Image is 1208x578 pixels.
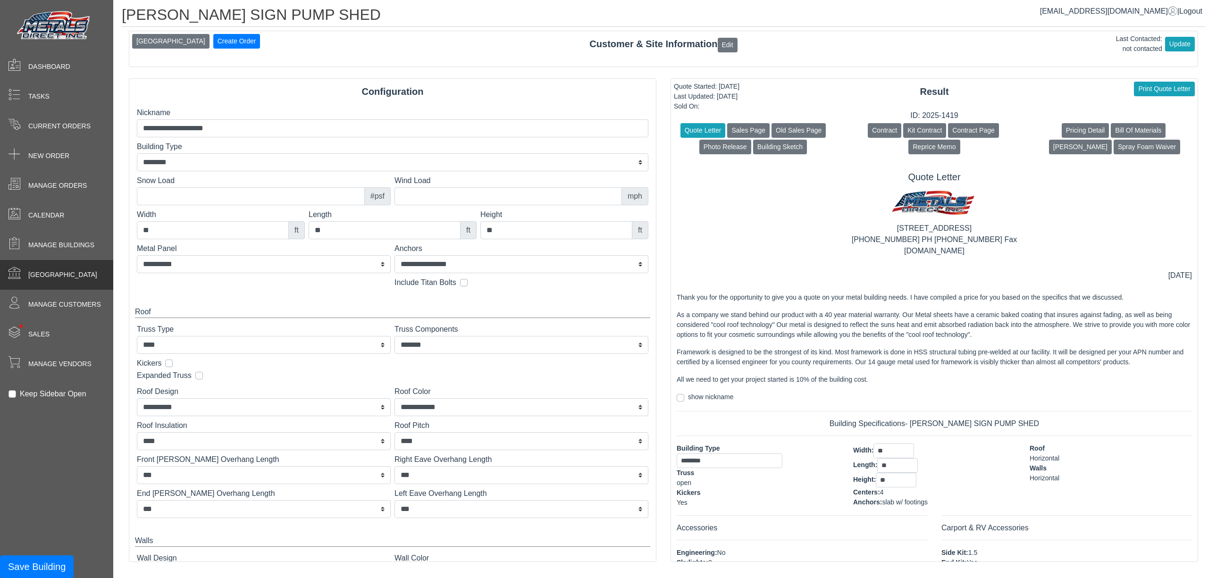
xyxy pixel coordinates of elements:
[853,498,882,506] span: Anchors:
[882,498,928,506] span: slab w/ footings
[908,140,960,154] button: Reprice Memo
[394,454,648,465] label: Right Eave Overhang Length
[677,488,839,498] div: Kickers
[480,209,648,220] label: Height
[853,476,876,483] span: Height:
[394,175,648,186] label: Wind Load
[137,420,391,431] label: Roof Insulation
[1111,123,1166,138] button: Bill Of Materials
[1030,473,1192,483] div: Horizontal
[137,358,161,369] label: Kickers
[137,386,391,397] label: Roof Design
[394,324,648,335] label: Truss Components
[394,553,648,564] label: Wall Color
[122,6,1205,27] h1: [PERSON_NAME] SIGN PUMP SHED
[718,38,738,52] button: Edit
[621,187,648,205] div: mph
[137,324,391,335] label: Truss Type
[677,498,839,508] div: Yes
[1168,270,1192,281] div: [DATE]
[129,84,656,99] div: Configuration
[137,209,305,220] label: Width
[708,559,712,566] span: 0
[677,171,1192,183] h5: Quote Letter
[888,186,981,223] img: MD logo
[309,209,477,220] label: Length
[137,370,192,381] label: Expanded Truss
[967,559,978,566] span: Yes
[1114,140,1180,154] button: Spray Foam Waiver
[674,101,739,111] div: Sold On:
[460,221,477,239] div: ft
[853,461,877,469] span: Length:
[1179,7,1202,15] span: Logout
[1049,140,1112,154] button: [PERSON_NAME]
[28,300,101,310] span: Manage Customers
[948,123,999,138] button: Contract Page
[28,62,70,72] span: Dashboard
[674,92,739,101] div: Last Updated: [DATE]
[632,221,648,239] div: ft
[677,549,717,556] span: Engineering:
[677,444,839,453] div: Building Type
[677,293,1192,302] p: Thank you for the opportunity to give you a quote on your metal building needs. I have compiled a...
[717,549,726,556] span: No
[677,223,1192,257] div: [STREET_ADDRESS] [PHONE_NUMBER] PH [PHONE_NUMBER] Fax [DOMAIN_NAME]
[853,488,880,496] span: Centers:
[1030,444,1192,453] div: Roof
[394,488,648,499] label: Left Eave Overhang Length
[1134,82,1195,96] button: Print Quote Letter
[28,92,50,101] span: Tasks
[677,478,839,488] div: open
[394,420,648,431] label: Roof Pitch
[941,523,1192,532] h6: Carport & RV Accessories
[1030,463,1192,473] div: Walls
[137,243,391,254] label: Metal Panel
[1030,453,1192,463] div: Horizontal
[941,559,967,566] span: End Kit:
[213,34,260,49] button: Create Order
[28,210,64,220] span: Calendar
[137,454,391,465] label: Front [PERSON_NAME] Overhang Length
[135,306,650,318] div: Roof
[1062,123,1109,138] button: Pricing Detail
[677,375,1192,385] p: All we need to get your project started is 10% of the building cost.
[28,270,97,280] span: [GEOGRAPHIC_DATA]
[394,386,648,397] label: Roof Color
[135,535,650,547] div: Walls
[677,559,708,566] span: Skylights:
[137,175,391,186] label: Snow Load
[1116,34,1162,54] div: Last Contacted: not contacted
[132,34,210,49] button: [GEOGRAPHIC_DATA]
[394,243,648,254] label: Anchors
[288,221,305,239] div: ft
[677,347,1192,367] p: Framework is designed to be the strongest of its kind. Most framework is done in HSS structural t...
[9,311,33,342] span: •
[677,468,839,478] div: Truss
[28,151,69,161] span: New Order
[28,240,94,250] span: Manage Buildings
[28,359,92,369] span: Manage Vendors
[28,121,91,131] span: Current Orders
[688,392,734,402] label: show nickname
[394,277,456,288] label: Include Titan Bolts
[941,549,968,556] span: Side Kit:
[1040,6,1202,17] div: |
[677,523,927,532] h6: Accessories
[14,8,94,43] img: Metals Direct Inc Logo
[674,82,739,92] div: Quote Started: [DATE]
[727,123,770,138] button: Sales Page
[903,123,946,138] button: Kit Contract
[677,310,1192,340] p: As a company we stand behind our product with a 40 year material warranty. Our Metal sheets have ...
[20,388,86,400] label: Keep Sidebar Open
[699,140,751,154] button: Photo Release
[772,123,826,138] button: Old Sales Page
[137,141,648,152] label: Building Type
[137,553,391,564] label: Wall Design
[677,419,1192,428] h6: Building Specifications
[129,37,1198,52] div: Customer & Site Information
[853,446,873,454] span: Width:
[364,187,391,205] div: #psf
[905,419,1039,427] span: - [PERSON_NAME] SIGN PUMP SHED
[1165,37,1195,51] button: Update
